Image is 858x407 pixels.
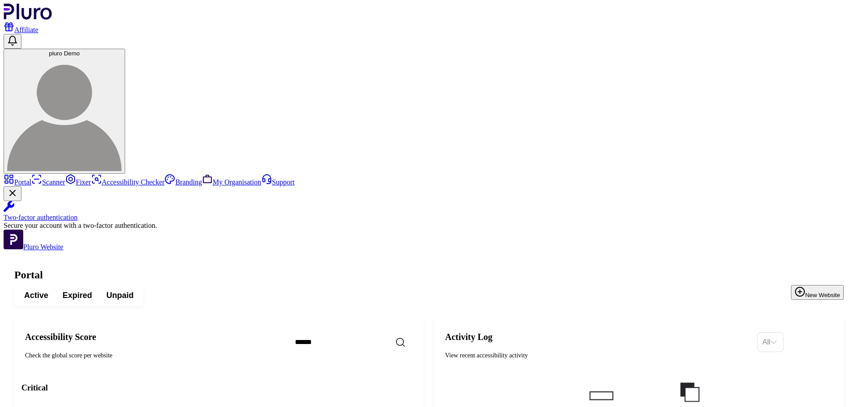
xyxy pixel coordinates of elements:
[99,287,141,303] button: Unpaid
[4,174,854,251] aside: Sidebar menu
[445,351,750,360] div: View recent accessibility activity
[24,290,48,301] span: Active
[4,178,31,186] a: Portal
[4,26,38,34] a: Affiliate
[4,186,21,201] button: Close Two-factor authentication notification
[4,34,21,49] button: Open notifications, you have undefined new notifications
[25,331,281,342] h2: Accessibility Score
[757,332,784,352] div: Set sorting
[4,243,63,251] a: Open Pluro Website
[4,13,52,21] a: Logo
[288,333,442,352] input: Search
[164,178,202,186] a: Branding
[791,285,844,300] button: New Website
[14,269,844,281] h1: Portal
[49,50,80,57] span: pluro Demo
[63,290,92,301] span: Expired
[4,49,125,174] button: pluro Demopluro Demo
[106,290,134,301] span: Unpaid
[65,178,91,186] a: Fixer
[91,178,165,186] a: Accessibility Checker
[25,351,281,360] div: Check the global score per website
[55,287,99,303] button: Expired
[21,382,416,393] h3: Critical
[445,331,750,342] h2: Activity Log
[4,214,854,222] div: Two-factor authentication
[202,178,261,186] a: My Organisation
[7,57,122,171] img: pluro Demo
[31,178,65,186] a: Scanner
[261,178,295,186] a: Support
[4,201,854,222] a: Two-factor authentication
[4,222,854,230] div: Secure your account with a two-factor authentication.
[17,287,55,303] button: Active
